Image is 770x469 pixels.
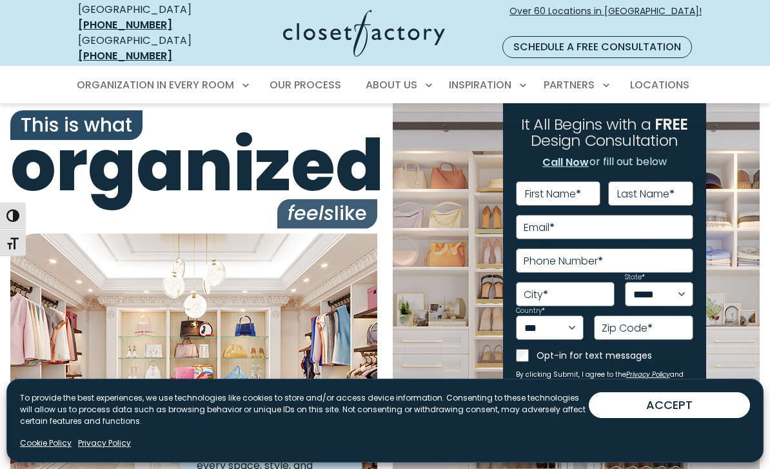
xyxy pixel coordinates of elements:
[20,437,72,449] a: Cookie Policy
[277,199,377,229] span: like
[366,77,417,92] span: About Us
[78,437,131,449] a: Privacy Policy
[544,77,595,92] span: Partners
[288,200,334,228] i: feels
[589,392,750,418] button: ACCEPT
[283,10,445,57] img: Closet Factory Logo
[10,110,143,140] span: This is what
[270,77,341,92] span: Our Process
[68,67,702,103] nav: Primary Menu
[78,17,172,32] a: [PHONE_NUMBER]
[78,2,219,33] div: [GEOGRAPHIC_DATA]
[502,36,692,58] a: Schedule a Free Consultation
[78,33,219,64] div: [GEOGRAPHIC_DATA]
[509,5,702,32] span: Over 60 Locations in [GEOGRAPHIC_DATA]!
[77,77,234,92] span: Organization in Every Room
[78,48,172,63] a: [PHONE_NUMBER]
[10,130,377,201] span: organized
[449,77,511,92] span: Inspiration
[20,392,589,427] p: To provide the best experiences, we use technologies like cookies to store and/or access device i...
[630,77,689,92] span: Locations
